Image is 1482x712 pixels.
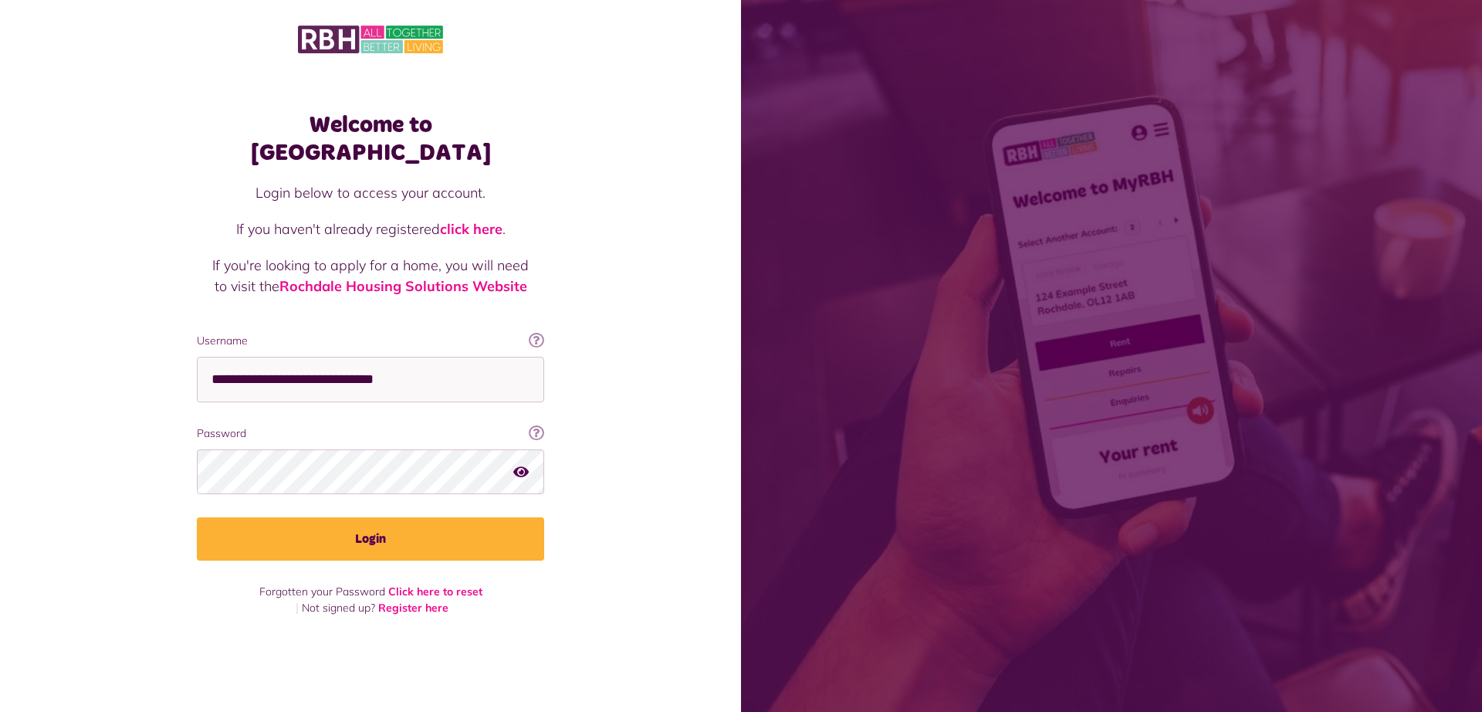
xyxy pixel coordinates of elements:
p: If you haven't already registered . [212,219,529,239]
span: Forgotten your Password [259,585,385,598]
a: Click here to reset [388,585,482,598]
a: Rochdale Housing Solutions Website [279,277,527,295]
a: Register here [378,601,448,615]
p: Login below to access your account. [212,182,529,203]
label: Username [197,333,544,349]
button: Login [197,517,544,561]
h1: Welcome to [GEOGRAPHIC_DATA] [197,111,544,167]
span: Not signed up? [302,601,375,615]
a: click here [440,220,502,238]
p: If you're looking to apply for a home, you will need to visit the [212,255,529,297]
label: Password [197,426,544,442]
img: MyRBH [298,23,443,56]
